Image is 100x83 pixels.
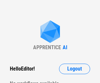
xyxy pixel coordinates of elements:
span: Logout [67,66,82,72]
div: APPRENTICE [33,44,61,51]
button: Logout [59,64,90,74]
div: Hello Editor ! [10,64,35,74]
div: AI [63,44,67,51]
img: Apprentice AI [37,20,63,44]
